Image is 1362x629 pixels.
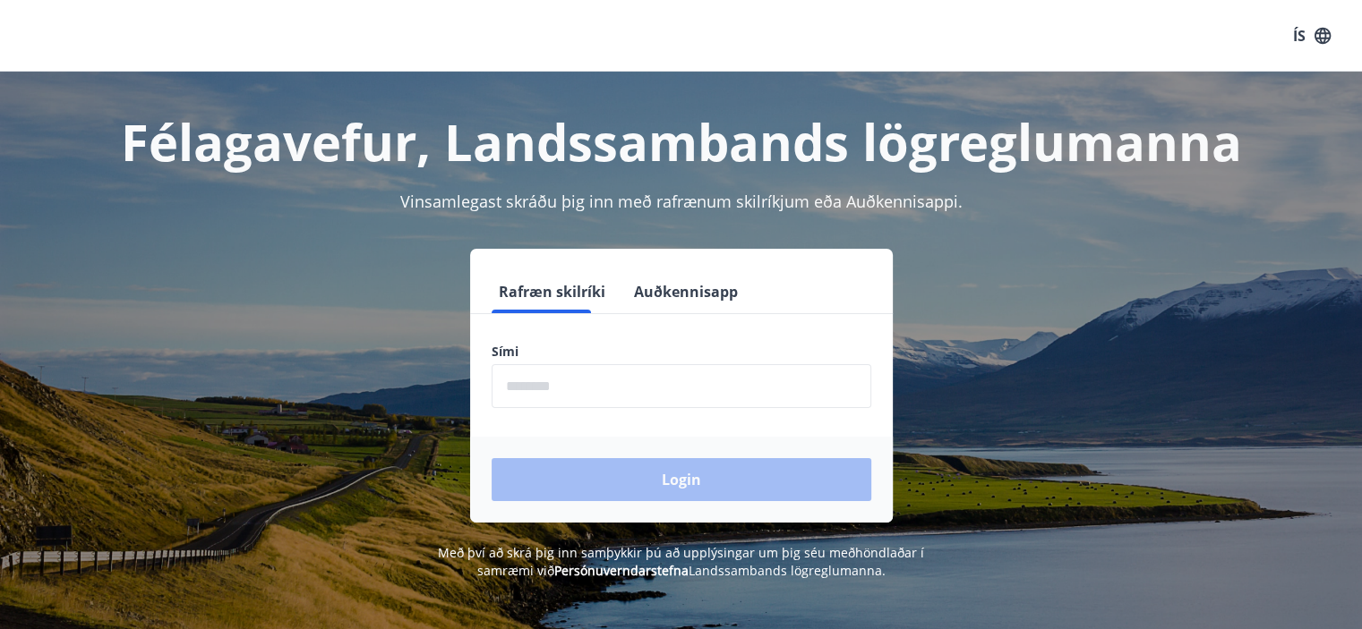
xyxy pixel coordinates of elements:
h1: Félagavefur, Landssambands lögreglumanna [58,107,1305,175]
button: ÍS [1283,20,1341,52]
span: Vinsamlegast skráðu þig inn með rafrænum skilríkjum eða Auðkennisappi. [400,191,963,212]
button: Rafræn skilríki [492,270,612,313]
button: Auðkennisapp [627,270,745,313]
a: Persónuverndarstefna [554,562,689,579]
span: Með því að skrá þig inn samþykkir þú að upplýsingar um þig séu meðhöndlaðar í samræmi við Landssa... [438,544,924,579]
label: Sími [492,343,871,361]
